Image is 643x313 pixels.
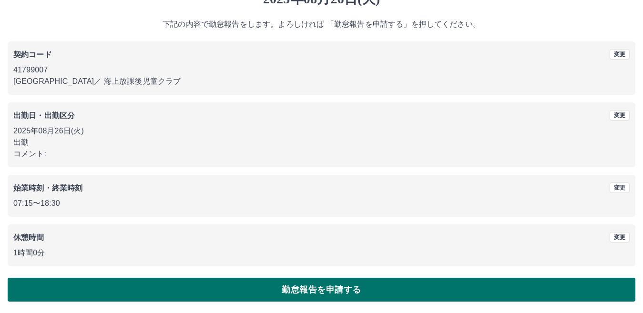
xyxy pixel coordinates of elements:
[13,64,630,76] p: 41799007
[610,232,630,242] button: 変更
[13,184,82,192] b: 始業時刻・終業時刻
[13,247,630,259] p: 1時間0分
[610,110,630,121] button: 変更
[13,198,630,209] p: 07:15 〜 18:30
[610,49,630,60] button: 変更
[13,233,44,242] b: 休憩時間
[13,148,630,160] p: コメント:
[610,182,630,193] button: 変更
[13,137,630,148] p: 出勤
[13,76,630,87] p: [GEOGRAPHIC_DATA] ／ 海上放課後児童クラブ
[13,50,52,59] b: 契約コード
[13,111,75,120] b: 出勤日・出勤区分
[13,125,630,137] p: 2025年08月26日(火)
[8,278,635,302] button: 勤怠報告を申請する
[8,19,635,30] p: 下記の内容で勤怠報告をします。よろしければ 「勤怠報告を申請する」を押してください。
